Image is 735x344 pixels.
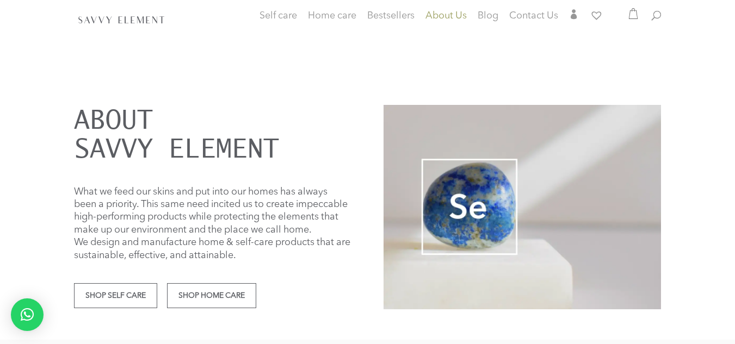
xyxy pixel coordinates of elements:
[509,12,558,23] a: Contact Us
[478,12,498,23] a: Blog
[74,186,351,262] div: What we feed our skins and put into our homes has always been a priority. This same need incited ...
[260,11,297,21] span: Self care
[367,12,415,23] a: Bestsellers
[367,11,415,21] span: Bestsellers
[167,283,256,308] a: Shop Home Care
[425,12,467,23] a: About Us
[74,236,351,262] p: We design and manufacture home & self-care products that are sustainable, effective, and attainable.
[569,9,579,23] a: 
[384,105,661,309] img: about savvy elemnt (1)
[76,14,166,25] img: SavvyElement
[569,9,579,19] span: 
[509,11,558,21] span: Contact Us
[308,11,356,21] span: Home care
[260,12,297,34] a: Self care
[308,12,356,34] a: Home care
[74,105,351,168] h1: ABOUT SAVVY ELEMENT
[425,11,467,21] span: About Us
[478,11,498,21] span: Blog
[74,283,157,308] a: Shop Self Care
